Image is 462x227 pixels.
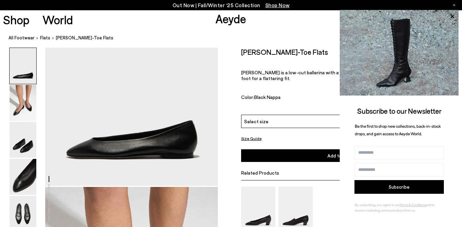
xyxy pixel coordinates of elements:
[10,85,36,121] img: Ellie Almond-Toe Flats - Image 2
[241,170,279,176] span: Related Products
[9,34,35,41] a: All Footwear
[241,94,380,102] div: Color:
[355,203,399,207] span: By subscribing, you agree to our
[354,180,444,194] button: Subscribe
[327,153,353,159] span: Add to Cart
[254,94,280,100] span: Black Nappa
[241,48,328,56] h2: [PERSON_NAME]-Toe Flats
[241,134,262,143] button: Size Guide
[241,149,439,162] button: Add to Cart
[241,70,439,81] p: [PERSON_NAME] is a low-cut ballerina with a sleek almond-shaped toe that elongates the foot for a...
[40,35,50,40] span: flats
[3,14,29,26] a: Shop
[10,122,36,158] img: Ellie Almond-Toe Flats - Image 3
[10,48,36,84] img: Ellie Almond-Toe Flats - Image 1
[173,1,290,10] p: Out Now | Fall/Winter ‘25 Collection
[40,34,50,41] a: flats
[265,2,290,8] span: Navigate to /collections/new-in
[357,106,441,115] span: Subscribe to our Newsletter
[355,124,441,136] span: Be the first to shop new collections, back-in-stock drops, and gain access to Aeyde World.
[56,34,113,41] span: [PERSON_NAME]-Toe Flats
[9,29,462,48] nav: breadcrumb
[340,10,459,96] img: 2a6287a1333c9a56320fd6e7b3c4a9a9.jpg
[244,118,269,125] span: Select size
[399,203,426,207] a: Terms & Conditions
[42,14,73,26] a: World
[215,11,246,26] a: Aeyde
[10,159,36,195] img: Ellie Almond-Toe Flats - Image 4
